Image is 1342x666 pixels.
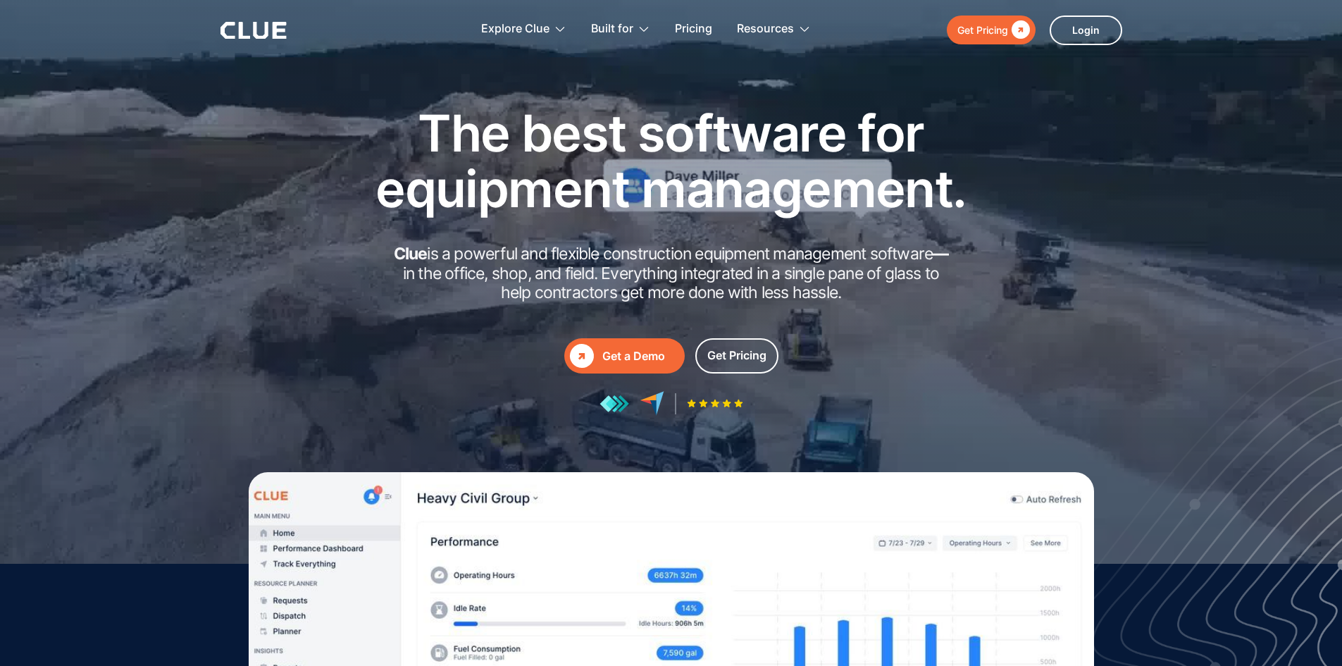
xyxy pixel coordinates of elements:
[737,7,794,51] div: Resources
[390,245,953,303] h2: is a powerful and flexible construction equipment management software in the office, shop, and fi...
[591,7,650,51] div: Built for
[564,338,685,374] a: Get a Demo
[737,7,811,51] div: Resources
[957,21,1008,39] div: Get Pricing
[640,391,664,416] img: reviews at capterra
[570,344,594,368] div: 
[354,105,988,216] h1: The best software for equipment management.
[675,7,712,51] a: Pricing
[591,7,633,51] div: Built for
[695,338,778,374] a: Get Pricing
[394,244,428,264] strong: Clue
[1050,16,1122,45] a: Login
[481,7,566,51] div: Explore Clue
[602,347,679,365] div: Get a Demo
[481,7,549,51] div: Explore Clue
[687,399,743,408] img: Five-star rating icon
[933,244,948,264] strong: —
[707,347,766,364] div: Get Pricing
[599,395,629,413] img: reviews at getapp
[1008,21,1030,39] div: 
[947,16,1036,44] a: Get Pricing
